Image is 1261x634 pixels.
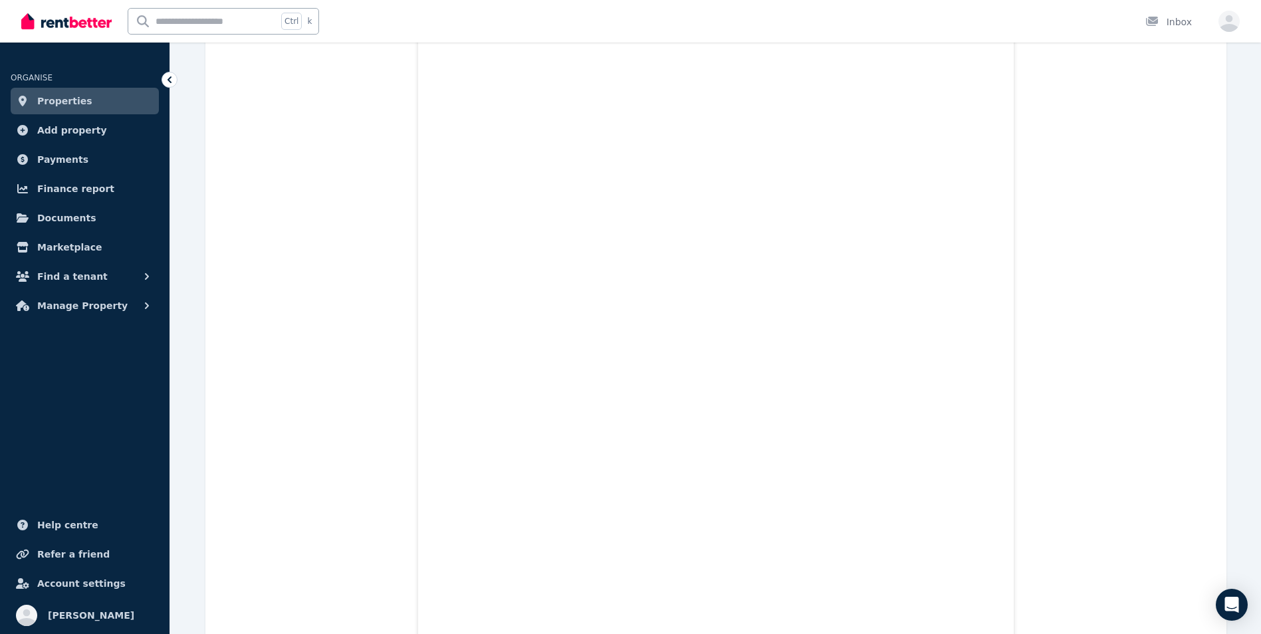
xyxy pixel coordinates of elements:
[37,181,114,197] span: Finance report
[11,234,159,261] a: Marketplace
[11,263,159,290] button: Find a tenant
[281,13,302,30] span: Ctrl
[11,292,159,319] button: Manage Property
[37,93,92,109] span: Properties
[37,152,88,167] span: Payments
[11,541,159,568] a: Refer a friend
[37,210,96,226] span: Documents
[37,239,102,255] span: Marketplace
[37,268,108,284] span: Find a tenant
[1145,15,1192,29] div: Inbox
[307,16,312,27] span: k
[21,11,112,31] img: RentBetter
[11,175,159,202] a: Finance report
[11,570,159,597] a: Account settings
[37,517,98,533] span: Help centre
[11,146,159,173] a: Payments
[11,73,53,82] span: ORGANISE
[11,512,159,538] a: Help centre
[11,205,159,231] a: Documents
[11,117,159,144] a: Add property
[37,546,110,562] span: Refer a friend
[1216,589,1248,621] div: Open Intercom Messenger
[48,607,134,623] span: [PERSON_NAME]
[11,88,159,114] a: Properties
[37,576,126,591] span: Account settings
[37,298,128,314] span: Manage Property
[37,122,107,138] span: Add property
